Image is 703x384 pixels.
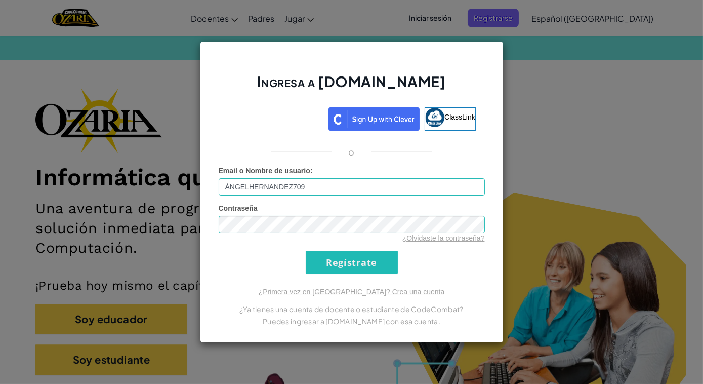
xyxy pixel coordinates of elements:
a: ¿Primera vez en [GEOGRAPHIC_DATA]? Crea una cuenta [259,288,445,296]
iframe: Diálogo de Acceder con Google [495,10,693,148]
span: Email o Nombre de usuario [219,167,310,175]
h2: Ingresa a [DOMAIN_NAME] [219,72,485,101]
iframe: Botón de Acceder con Google [222,106,328,129]
img: classlink-logo-small.png [425,108,444,127]
p: ¿Ya tienes una cuenta de docente o estudiante de CodeCombat? [219,303,485,315]
span: Contraseña [219,204,258,212]
a: ¿Olvidaste la contraseña? [402,234,485,242]
input: Regístrate [306,251,398,274]
span: ClassLink [444,113,475,121]
label: : [219,166,313,176]
img: clever_sso_button@2x.png [328,107,420,131]
p: o [348,146,354,158]
p: Puedes ingresar a [DOMAIN_NAME] con esa cuenta. [219,315,485,327]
